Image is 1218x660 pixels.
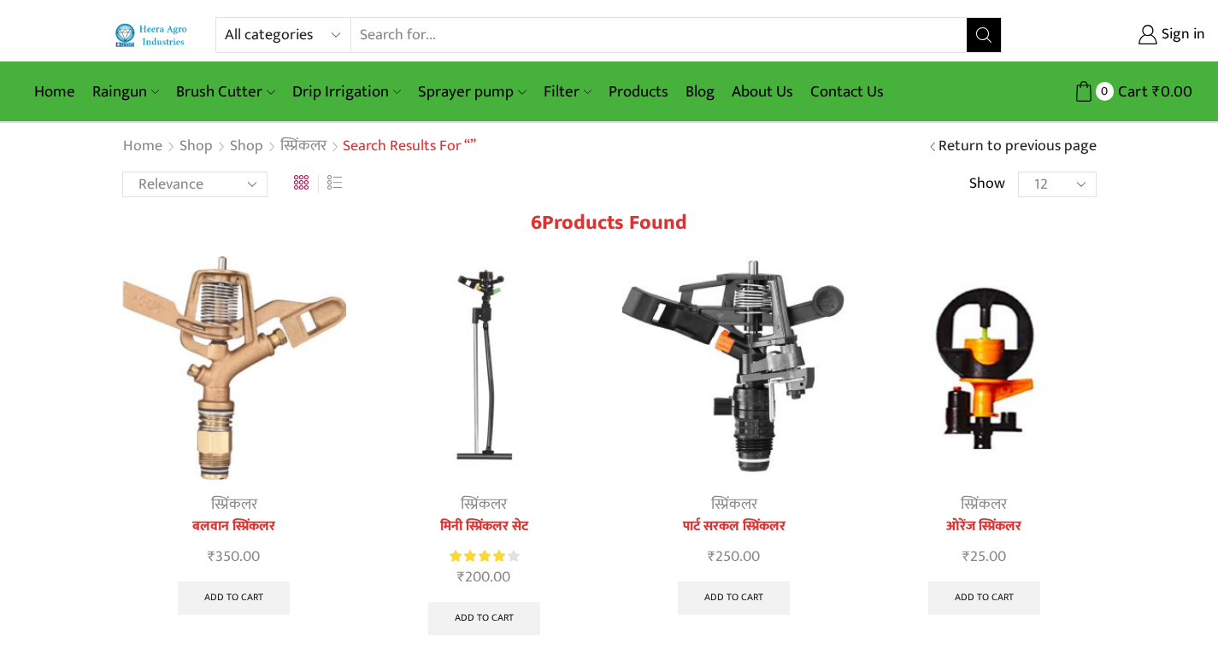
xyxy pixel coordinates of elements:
[622,256,847,481] img: part circle sprinkler
[872,256,1097,481] img: Orange-Sprinkler
[168,72,283,112] a: Brush Cutter
[461,492,507,517] a: स्प्रिंकलर
[26,72,84,112] a: Home
[542,206,687,240] span: Products found
[928,581,1040,616] a: Add to cart: “ओरेंज स्प्रिंकलर”
[122,172,268,197] select: Shop order
[122,136,476,158] nav: Breadcrumb
[122,136,163,158] a: Home
[961,492,1007,517] a: स्प्रिंकलर
[708,544,715,569] span: ₹
[969,173,1005,196] span: Show
[179,136,214,158] a: Shop
[122,517,347,537] a: बलवान स्प्रिंकलर
[622,517,847,537] a: पार्ट सरकल स्प्रिंकलर
[1152,79,1161,105] span: ₹
[1019,76,1192,108] a: 0 Cart ₹0.00
[531,206,542,240] span: 6
[372,517,597,537] a: मिनी स्प्रिंकलर सेट
[457,564,465,590] span: ₹
[229,136,264,158] a: Shop
[409,72,534,112] a: Sprayer pump
[372,256,597,481] img: Impact Mini Sprinkler
[723,72,802,112] a: About Us
[708,544,760,569] bdi: 250.00
[457,564,510,590] bdi: 200.00
[208,544,260,569] bdi: 350.00
[939,136,1097,158] a: Return to previous page
[279,136,327,158] a: स्प्रिंकलर
[1152,79,1192,105] bdi: 0.00
[343,137,476,156] h1: Search results for “”
[711,492,757,517] a: स्प्रिंकलर
[535,72,600,112] a: Filter
[122,256,347,481] img: Metal Sprinkler
[178,581,290,616] a: Add to cart: “बलवान स्प्रिंकलर”
[1027,20,1205,50] a: Sign in
[211,492,257,517] a: स्प्रिंकलर
[1096,82,1114,100] span: 0
[1114,80,1148,103] span: Cart
[872,517,1097,537] a: ओरेंज स्प्रिंकलर
[208,544,215,569] span: ₹
[678,581,790,616] a: Add to cart: “पार्ट सरकल स्प्रिंकलर”
[600,72,677,112] a: Products
[962,544,1006,569] bdi: 25.00
[351,18,968,52] input: Search for...
[450,547,505,565] span: Rated out of 5
[450,547,519,565] div: Rated 4.00 out of 5
[677,72,723,112] a: Blog
[1157,24,1205,46] span: Sign in
[84,72,168,112] a: Raingun
[967,18,1001,52] button: Search button
[428,602,540,636] a: Add to cart: “मिनी स्प्रिंकलर सेट”
[284,72,409,112] a: Drip Irrigation
[962,544,970,569] span: ₹
[802,72,892,112] a: Contact Us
